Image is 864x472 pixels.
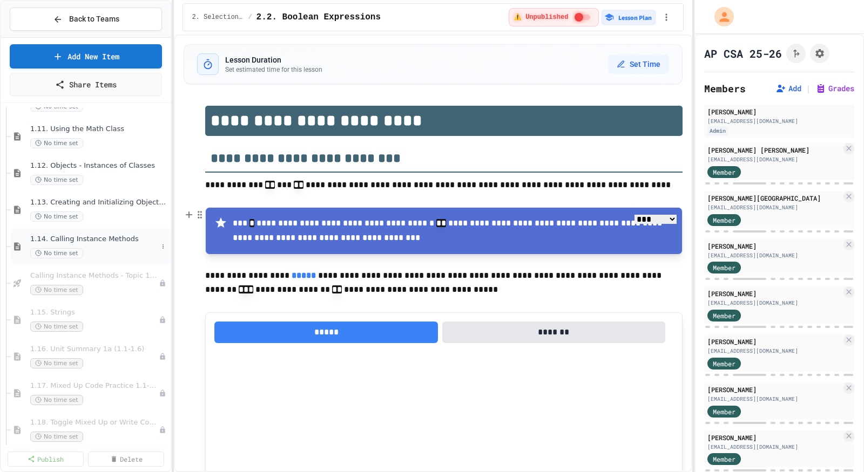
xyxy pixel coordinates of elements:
[713,263,735,272] span: Member
[30,198,168,207] span: 1.13. Creating and Initializing Objects: Constructors
[815,83,854,94] button: Grades
[601,10,656,25] button: Lesson Plan
[30,321,83,332] span: No time set
[810,44,829,63] button: Assignment Settings
[707,251,841,259] div: [EMAIL_ADDRESS][DOMAIN_NAME]
[707,337,841,346] div: [PERSON_NAME]
[159,316,166,324] div: Unpublished
[30,345,159,354] span: 1.16. Unit Summary 1a (1.1-1.6)
[30,161,168,170] span: 1.12. Objects - Instances of Classes
[707,155,841,163] div: [EMAIL_ADDRESS][DOMAIN_NAME]
[159,279,166,287] div: Unpublished
[159,426,166,434] div: Unpublished
[707,107,851,117] div: [PERSON_NAME]
[707,443,841,451] div: [EMAIL_ADDRESS][DOMAIN_NAME]
[30,248,83,258] span: No time set
[707,193,841,203] div: [PERSON_NAME][GEOGRAPHIC_DATA]
[713,311,735,320] span: Member
[806,82,811,95] span: |
[707,117,851,125] div: [EMAIL_ADDRESS][DOMAIN_NAME]
[159,389,166,397] div: Unpublished
[514,13,568,22] span: ⚠️ Unpublished
[10,73,162,96] a: Share Items
[159,353,166,360] div: Unpublished
[30,175,83,185] span: No time set
[10,8,162,31] button: Back to Teams
[707,395,841,403] div: [EMAIL_ADDRESS][DOMAIN_NAME]
[707,145,841,155] div: [PERSON_NAME] [PERSON_NAME]
[30,358,83,368] span: No time set
[509,8,599,26] div: ⚠️ Students cannot see this content! Click the toggle to publish it and make it visible to your c...
[248,13,252,22] span: /
[713,215,735,225] span: Member
[30,432,83,442] span: No time set
[713,407,735,416] span: Member
[30,418,159,427] span: 1.18. Toggle Mixed Up or Write Code Practice 1.1-1.6
[707,299,841,307] div: [EMAIL_ADDRESS][DOMAIN_NAME]
[225,65,322,74] p: Set estimated time for this lesson
[30,285,83,295] span: No time set
[608,54,669,74] button: Set Time
[713,167,735,177] span: Member
[775,83,801,94] button: Add
[256,11,381,24] span: 2.2. Boolean Expressions
[707,126,728,135] div: Admin
[707,433,841,442] div: [PERSON_NAME]
[30,211,83,222] span: No time set
[30,235,158,244] span: 1.14. Calling Instance Methods
[158,241,168,252] button: More options
[225,54,322,65] h3: Lesson Duration
[704,46,782,61] h1: AP CSA 25-26
[707,347,841,355] div: [EMAIL_ADDRESS][DOMAIN_NAME]
[30,271,159,281] span: Calling Instance Methods - Topic 1.14
[30,138,83,148] span: No time set
[10,44,162,69] a: Add New Item
[192,13,244,22] span: 2. Selection and Iteration
[713,359,735,368] span: Member
[707,241,841,251] div: [PERSON_NAME]
[30,395,83,405] span: No time set
[707,289,841,298] div: [PERSON_NAME]
[8,452,84,467] a: Publish
[704,81,746,96] h2: Members
[88,452,164,467] a: Delete
[30,381,159,391] span: 1.17. Mixed Up Code Practice 1.1-1.6
[30,125,168,134] span: 1.11. Using the Math Class
[707,385,841,394] div: [PERSON_NAME]
[703,4,737,29] div: My Account
[707,203,841,211] div: [EMAIL_ADDRESS][DOMAIN_NAME]
[30,308,159,317] span: 1.15. Strings
[713,454,735,464] span: Member
[69,13,119,25] span: Back to Teams
[786,44,806,63] button: Click to see fork details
